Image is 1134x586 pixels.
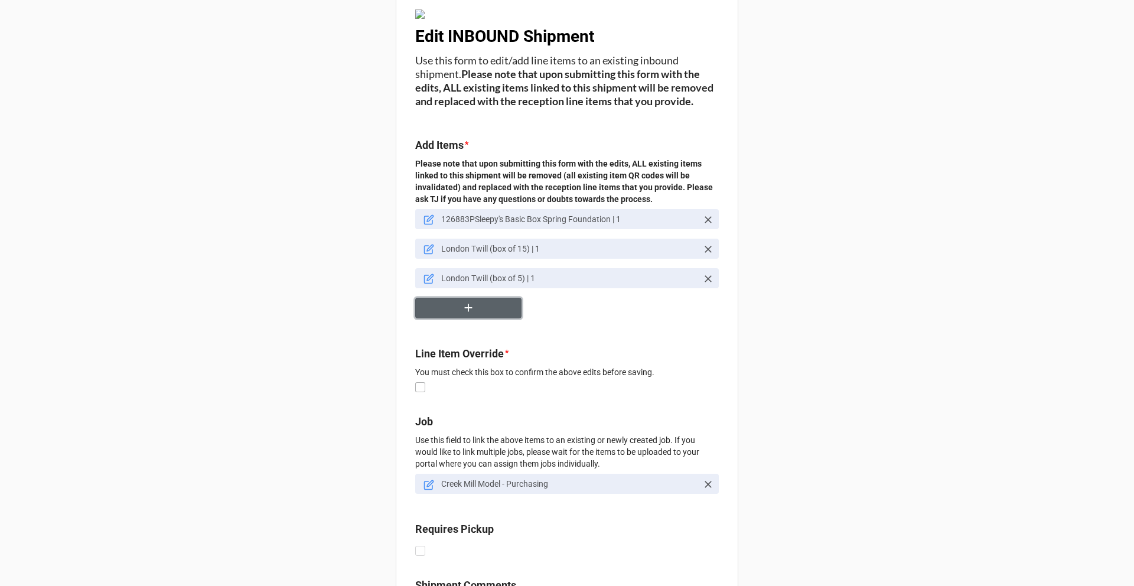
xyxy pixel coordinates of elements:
img: TheDeliveryConnector-Converted-1.png [415,9,533,19]
p: London Twill (box of 5) | 1 [441,272,698,284]
label: Job [415,414,433,430]
h3: Use this form to edit/add line items to an existing inbound shipment. [415,54,719,109]
label: Requires Pickup [415,521,494,538]
strong: Please note that upon submitting this form with the edits, ALL existing items linked to this ship... [415,159,713,204]
p: You must check this box to confirm the above edits before saving. [415,366,719,378]
label: Line Item Override [415,346,504,362]
label: Add Items [415,137,464,154]
p: Use this field to link the above items to an existing or newly created job. If you would like to ... [415,434,719,470]
b: Edit INBOUND Shipment [415,27,594,46]
p: Creek Mill Model - Purchasing [441,478,698,490]
p: 126883PSleepy's Basic Box Spring Foundation | 1 [441,213,698,225]
p: London Twill (box of 15) | 1 [441,243,698,255]
strong: Please note that upon submitting this form with the edits, ALL existing items linked to this ship... [415,67,713,108]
